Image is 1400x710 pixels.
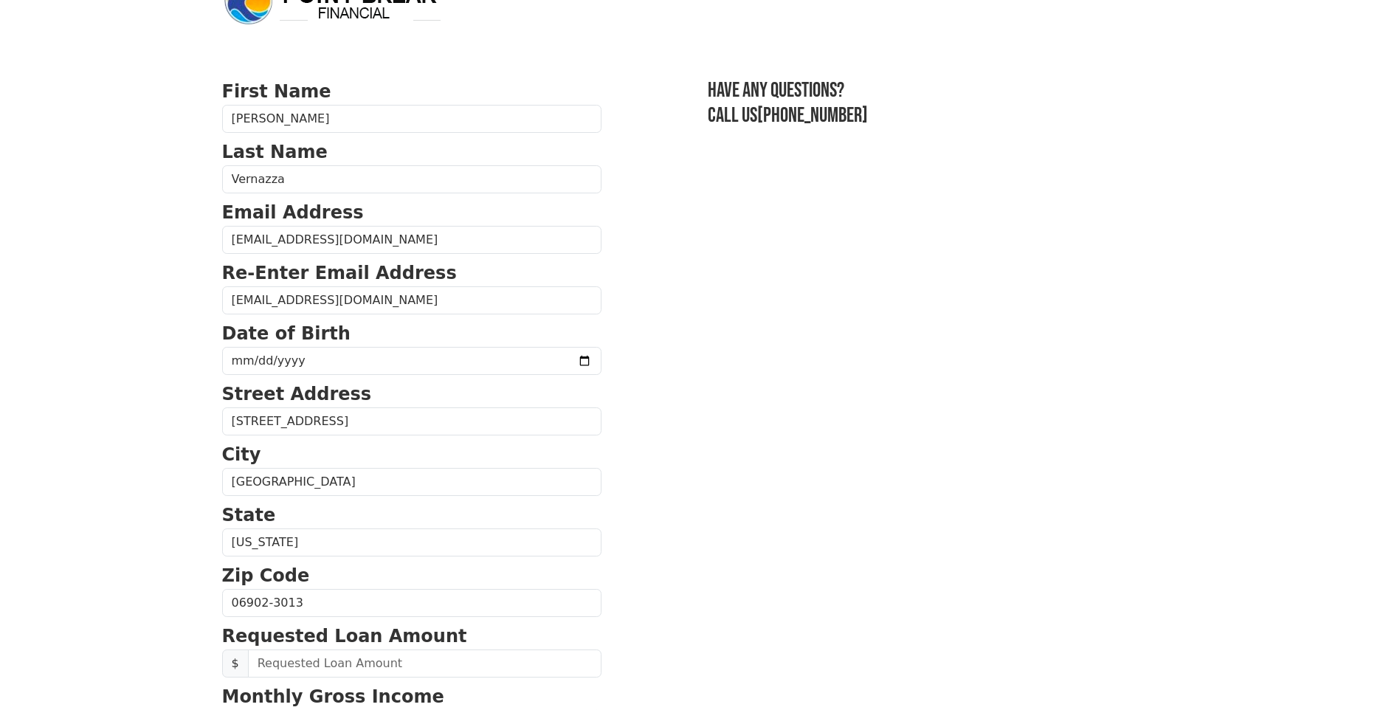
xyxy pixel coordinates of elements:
[222,226,601,254] input: Email Address
[222,286,601,314] input: Re-Enter Email Address
[248,649,601,678] input: Requested Loan Amount
[222,105,601,133] input: First Name
[222,323,351,344] strong: Date of Birth
[222,683,601,710] p: Monthly Gross Income
[222,444,261,465] strong: City
[222,589,601,617] input: Zip Code
[222,565,310,586] strong: Zip Code
[222,468,601,496] input: City
[222,202,364,223] strong: Email Address
[222,407,601,435] input: Street Address
[708,78,1179,103] h3: Have any questions?
[222,263,457,283] strong: Re-Enter Email Address
[222,384,372,404] strong: Street Address
[222,505,276,525] strong: State
[757,103,868,128] a: [PHONE_NUMBER]
[222,81,331,102] strong: First Name
[708,103,1179,128] h3: Call us
[222,165,601,193] input: Last Name
[222,626,467,647] strong: Requested Loan Amount
[222,142,328,162] strong: Last Name
[222,649,249,678] span: $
